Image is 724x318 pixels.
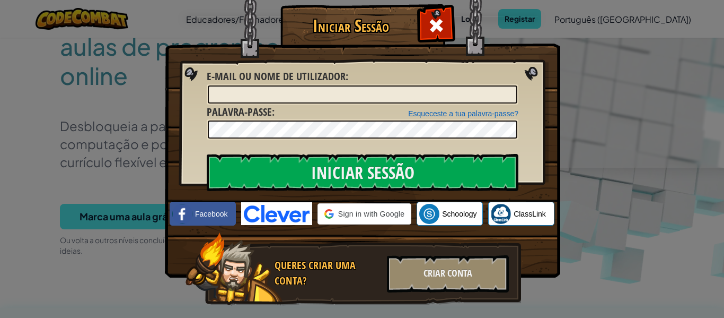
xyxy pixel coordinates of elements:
[207,105,275,120] label: :
[275,258,381,288] div: Queres criar uma conta?
[207,69,348,84] label: :
[419,204,439,224] img: schoology.png
[408,109,518,118] a: Esqueceste a tua palavra-passe?
[172,204,192,224] img: facebook_small.png
[514,209,546,219] span: ClassLink
[207,105,272,119] span: Palavra-passe
[283,16,418,35] h1: Iniciar Sessão
[387,255,509,293] div: Criar Conta
[195,209,227,219] span: Facebook
[442,209,476,219] span: Schoology
[207,154,518,191] input: Iniciar Sessão
[241,202,312,225] img: clever-logo-blue.png
[491,204,511,224] img: classlink-logo-small.png
[207,69,346,83] span: E-mail ou nome de utilizador
[338,209,404,219] span: Sign in with Google
[317,203,411,225] div: Sign in with Google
